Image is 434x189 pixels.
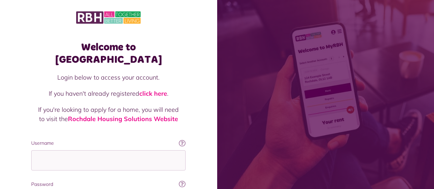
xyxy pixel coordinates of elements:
[31,140,186,147] label: Username
[76,10,141,25] img: MyRBH
[38,89,179,98] p: If you haven't already registered .
[31,181,186,188] label: Password
[31,41,186,66] h1: Welcome to [GEOGRAPHIC_DATA]
[38,105,179,123] p: If you're looking to apply for a home, you will need to visit the
[68,115,178,123] a: Rochdale Housing Solutions Website
[139,90,167,97] a: click here
[38,73,179,82] p: Login below to access your account.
